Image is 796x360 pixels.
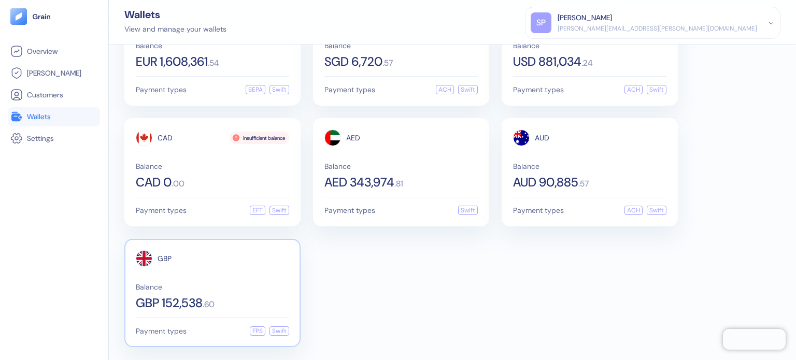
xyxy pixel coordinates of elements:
[346,134,360,141] span: AED
[513,176,578,189] span: AUD 90,885
[10,8,27,25] img: logo-tablet-V2.svg
[394,180,403,188] span: . 81
[458,206,478,215] div: Swift
[531,12,551,33] div: SP
[32,13,51,20] img: logo
[10,132,98,145] a: Settings
[513,86,564,93] span: Payment types
[458,85,478,94] div: Swift
[578,180,589,188] span: . 57
[10,45,98,57] a: Overview
[250,206,265,215] div: EFT
[624,85,643,94] div: ACH
[246,85,265,94] div: SEPA
[136,86,187,93] span: Payment types
[535,134,549,141] span: AUD
[27,68,81,78] span: [PERSON_NAME]
[647,206,666,215] div: Swift
[513,42,666,49] span: Balance
[382,59,393,67] span: . 57
[27,111,51,122] span: Wallets
[136,176,172,189] span: CAD 0
[324,207,375,214] span: Payment types
[10,110,98,123] a: Wallets
[324,86,375,93] span: Payment types
[513,163,666,170] span: Balance
[27,133,54,143] span: Settings
[27,90,63,100] span: Customers
[324,42,478,49] span: Balance
[324,163,478,170] span: Balance
[124,24,226,35] div: View and manage your wallets
[647,85,666,94] div: Swift
[136,42,289,49] span: Balance
[172,180,184,188] span: . 00
[723,329,786,350] iframe: Chatra live chat
[136,297,203,309] span: GBP 152,538
[269,326,289,336] div: Swift
[10,89,98,101] a: Customers
[136,207,187,214] span: Payment types
[558,12,612,23] div: [PERSON_NAME]
[250,326,265,336] div: FPS
[27,46,58,56] span: Overview
[136,55,208,68] span: EUR 1,608,361
[203,300,215,309] span: . 60
[324,176,394,189] span: AED 343,974
[136,327,187,335] span: Payment types
[513,55,581,68] span: USD 881,034
[581,59,593,67] span: . 24
[269,206,289,215] div: Swift
[124,9,226,20] div: Wallets
[136,283,289,291] span: Balance
[208,59,219,67] span: . 54
[558,24,757,33] div: [PERSON_NAME][EMAIL_ADDRESS][PERSON_NAME][DOMAIN_NAME]
[158,134,173,141] span: CAD
[10,67,98,79] a: [PERSON_NAME]
[624,206,643,215] div: ACH
[158,255,172,262] span: GBP
[324,55,382,68] span: SGD 6,720
[513,207,564,214] span: Payment types
[230,132,289,144] div: Insufficient balance
[269,85,289,94] div: Swift
[136,163,289,170] span: Balance
[436,85,454,94] div: ACH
